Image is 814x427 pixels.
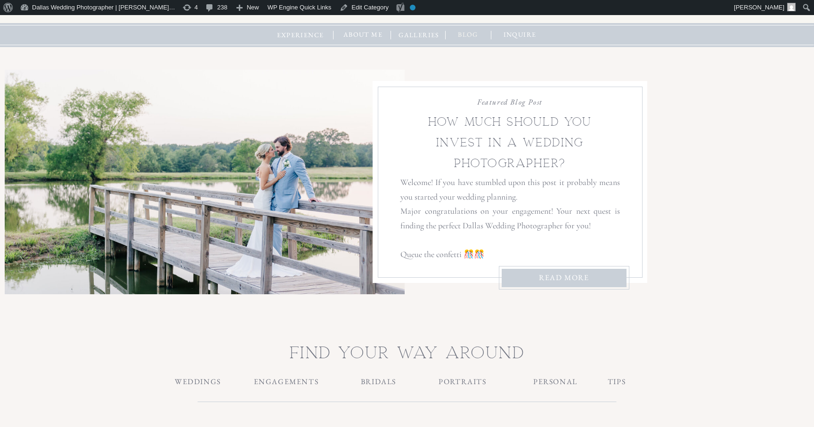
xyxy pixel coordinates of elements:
a: experience [275,30,326,40]
a: TIPS [570,376,664,386]
a: about me [340,30,386,40]
a: PERSONAL [526,376,585,386]
a: inquire [500,30,540,40]
span: [PERSON_NAME] [734,4,784,11]
div: No index [410,5,415,10]
h2: How much should you invest in a wedding photographer? [405,112,615,156]
h3: Featured Blog Post [468,97,552,106]
a: PORTRAITS [433,376,492,386]
a: blog [453,30,483,40]
a: BRIDALS [340,376,417,386]
h2: find your way around [280,338,535,354]
p: Welcome! If you have stumbled upon this post it probably means you started your wedding planning.... [400,175,620,262]
a: ENGAGEMENTS [248,376,325,386]
a: galleries [396,30,442,40]
a: READ MORE [522,272,606,283]
a: WEDDINGS [168,376,228,386]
